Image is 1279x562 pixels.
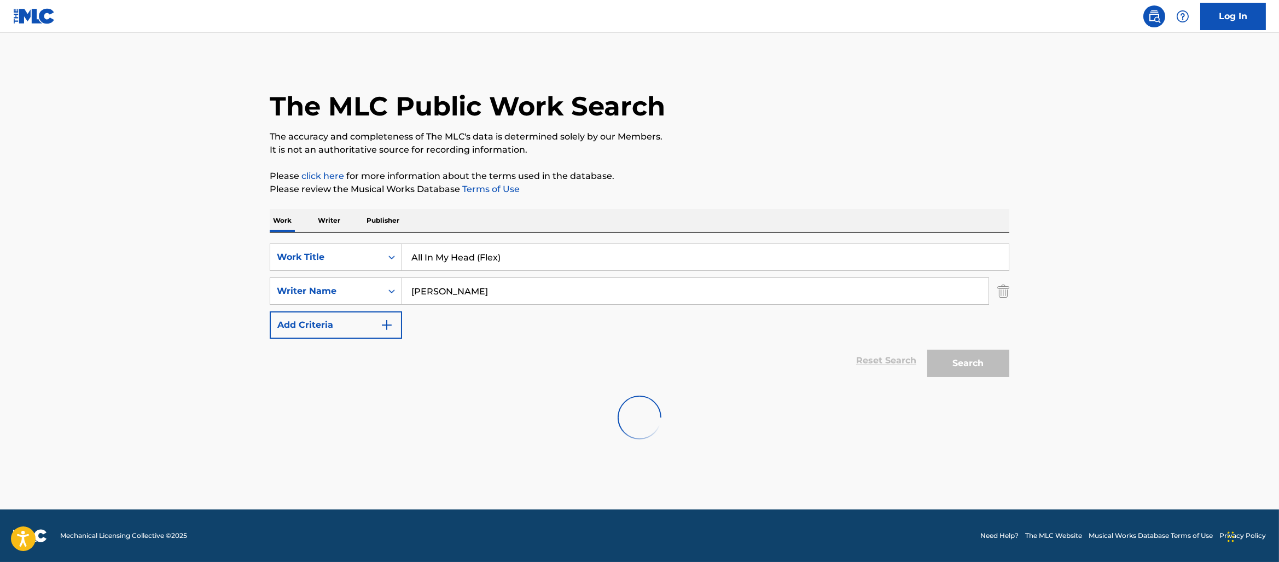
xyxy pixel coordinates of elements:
[1148,10,1161,23] img: search
[1089,531,1213,541] a: Musical Works Database Terms of Use
[1025,531,1082,541] a: The MLC Website
[997,277,1009,305] img: Delete Criterion
[277,251,375,264] div: Work Title
[611,389,669,447] img: preloader
[270,244,1009,383] form: Search Form
[363,209,403,232] p: Publisher
[13,8,55,24] img: MLC Logo
[270,130,1009,143] p: The accuracy and completeness of The MLC's data is determined solely by our Members.
[270,143,1009,157] p: It is not an authoritative source for recording information.
[270,209,295,232] p: Work
[1176,10,1189,23] img: help
[315,209,344,232] p: Writer
[1228,520,1234,553] div: Drag
[13,529,47,542] img: logo
[980,531,1019,541] a: Need Help?
[1172,5,1194,27] div: Help
[1219,531,1266,541] a: Privacy Policy
[1224,509,1279,562] iframe: Chat Widget
[270,183,1009,196] p: Please review the Musical Works Database
[301,171,344,181] a: click here
[277,285,375,298] div: Writer Name
[270,311,402,339] button: Add Criteria
[1143,5,1165,27] a: Public Search
[270,170,1009,183] p: Please for more information about the terms used in the database.
[380,318,393,332] img: 9d2ae6d4665cec9f34b9.svg
[1200,3,1266,30] a: Log In
[270,90,665,123] h1: The MLC Public Work Search
[60,531,187,541] span: Mechanical Licensing Collective © 2025
[460,184,520,194] a: Terms of Use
